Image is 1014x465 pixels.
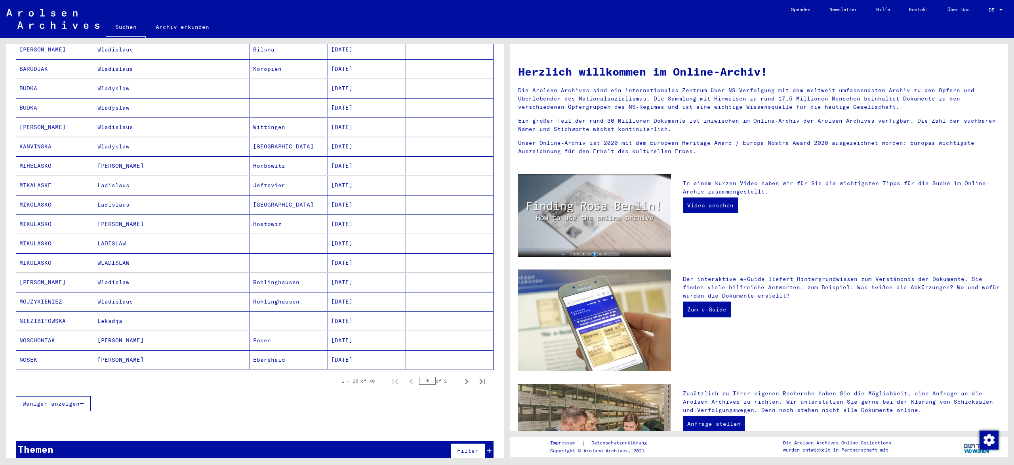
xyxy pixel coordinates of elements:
[250,350,328,369] mat-cell: Ebershaid
[328,214,406,233] mat-cell: [DATE]
[16,311,94,330] mat-cell: NIEZIBITOWSKA
[328,176,406,195] mat-cell: [DATE]
[16,195,94,214] mat-cell: MIKOLASKO
[328,118,406,137] mat-cell: [DATE]
[683,179,1000,196] p: In einem kurzen Video haben wir für Sie die wichtigsten Tipps für die Suche im Online-Archiv zusa...
[16,176,94,195] mat-cell: MIKALASKE
[518,139,1000,156] p: Unser Online-Archiv ist 2020 mit dem European Heritage Award / Europa Nostra Award 2020 ausgezeic...
[16,350,94,369] mat-cell: NOSEK
[94,137,172,156] mat-cell: Wladyslaw
[328,350,406,369] mat-cell: [DATE]
[328,311,406,330] mat-cell: [DATE]
[341,378,375,385] div: 1 – 25 of 40
[94,350,172,369] mat-cell: [PERSON_NAME]
[550,439,656,447] div: |
[328,195,406,214] mat-cell: [DATE]
[683,416,745,432] a: Anfrage stellen
[250,331,328,350] mat-cell: Posen
[457,447,478,454] span: Filter
[94,331,172,350] mat-cell: [PERSON_NAME]
[328,98,406,117] mat-cell: [DATE]
[146,17,219,36] a: Archiv erkunden
[328,40,406,59] mat-cell: [DATE]
[16,253,94,272] mat-cell: MIKULASKO
[94,253,172,272] mat-cell: WLADISLAW
[16,137,94,156] mat-cell: KANVINSKA
[475,373,490,389] button: Last page
[250,40,328,59] mat-cell: Bilsna
[94,98,172,117] mat-cell: Wladyslaw
[328,253,406,272] mat-cell: [DATE]
[328,137,406,156] mat-cell: [DATE]
[328,59,406,78] mat-cell: [DATE]
[328,292,406,311] mat-cell: [DATE]
[94,59,172,78] mat-cell: Wladislaus
[387,373,403,389] button: First page
[683,275,1000,300] p: Der interaktive e-Guide liefert Hintergrundwissen zum Verständnis der Dokumente. Sie finden viele...
[16,396,91,411] button: Weniger anzeigen
[328,79,406,98] mat-cell: [DATE]
[328,234,406,253] mat-cell: [DATE]
[328,273,406,292] mat-cell: [DATE]
[518,63,1000,80] h1: Herzlich willkommen im Online-Archiv!
[250,118,328,137] mat-cell: Wittingen
[23,400,80,407] span: Weniger anzeigen
[94,40,172,59] mat-cell: Wladislaus
[962,437,992,456] img: yv_logo.png
[450,443,485,458] button: Filter
[250,156,328,175] mat-cell: Horbowitz
[328,156,406,175] mat-cell: [DATE]
[94,176,172,195] mat-cell: Ladislaus
[18,442,53,456] div: Themen
[94,214,172,233] mat-cell: [PERSON_NAME]
[16,118,94,137] mat-cell: [PERSON_NAME]
[550,439,581,447] a: Impressum
[106,17,146,38] a: Suchen
[250,176,328,195] mat-cell: Jeftevier
[783,439,891,446] p: Die Arolsen Archives Online-Collections
[94,273,172,292] mat-cell: Wladislaw
[94,156,172,175] mat-cell: [PERSON_NAME]
[518,270,671,372] img: eguide.jpg
[16,234,94,253] mat-cell: MIKULASKO
[94,311,172,330] mat-cell: Lekadja
[250,273,328,292] mat-cell: Rohlinghausen
[459,373,475,389] button: Next page
[518,117,1000,133] p: Ein großer Teil der rund 30 Millionen Dokumente ist inzwischen im Online-Archiv der Arolsen Archi...
[683,389,1000,414] p: Zusätzlich zu Ihrer eigenen Recherche haben Sie die Möglichkeit, eine Anfrage an die Arolsen Arch...
[16,292,94,311] mat-cell: MOJZYKIEWIEZ
[989,7,997,13] span: DE
[16,98,94,117] mat-cell: BUDKA
[16,156,94,175] mat-cell: MIHELASKO
[403,373,419,389] button: Previous page
[94,234,172,253] mat-cell: LADISLAW
[16,214,94,233] mat-cell: MIKULASKO
[980,431,999,450] img: Zustimmung ändern
[518,86,1000,111] p: Die Arolsen Archives sind ein internationales Zentrum über NS-Verfolgung mit dem weltweit umfasse...
[550,447,656,454] p: Copyright © Arolsen Archives, 2021
[16,79,94,98] mat-cell: BUDKA
[585,439,656,447] a: Datenschutzerklärung
[783,446,891,454] p: wurden entwickelt in Partnerschaft mit
[518,174,671,257] img: video.jpg
[683,197,738,213] a: Video ansehen
[250,292,328,311] mat-cell: Rohlinghausen
[419,377,459,385] div: of 2
[16,331,94,350] mat-cell: NOSCHOWIAK
[328,331,406,350] mat-cell: [DATE]
[683,302,731,317] a: Zum e-Guide
[16,273,94,292] mat-cell: [PERSON_NAME]
[250,59,328,78] mat-cell: Koropien
[94,118,172,137] mat-cell: Wladislaus
[250,195,328,214] mat-cell: [GEOGRAPHIC_DATA]
[94,195,172,214] mat-cell: Ladislaus
[250,214,328,233] mat-cell: Hostowiz
[94,79,172,98] mat-cell: Wladyslaw
[6,9,99,29] img: Arolsen_neg.svg
[16,59,94,78] mat-cell: BARUDJAK
[16,40,94,59] mat-cell: [PERSON_NAME]
[94,292,172,311] mat-cell: Wladislaus
[250,137,328,156] mat-cell: [GEOGRAPHIC_DATA]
